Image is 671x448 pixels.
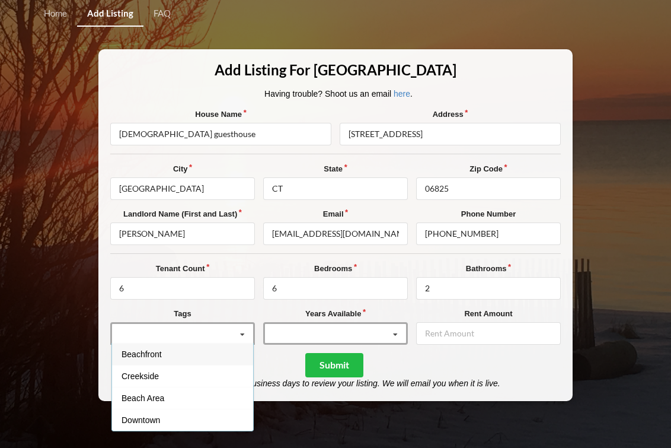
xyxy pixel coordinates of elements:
a: Add Listing [77,1,143,27]
input: Ex: 5 [263,277,408,300]
span: Beachfront [122,349,162,359]
label: Tenant Count [110,263,255,275]
span: Downtown [122,415,160,425]
h2: Add Listing For [GEOGRAPHIC_DATA] [110,61,561,80]
input: Ex: 5 [416,277,561,300]
a: Home [34,1,77,27]
label: Landlord Name (First and Last) [110,208,255,220]
input: (123) 456-7890 [416,223,561,245]
a: FAQ [143,1,181,27]
button: Submit [305,353,363,377]
input: Ex: 5 [110,277,255,300]
label: State [263,163,408,175]
input: Ex: Joe Smith [110,223,255,245]
span: Beach Area [122,393,164,403]
input: Ex: Blue House [110,123,331,145]
input: Ex: joesmith@gmail.com [263,223,408,245]
input: Ex: 100 Example St. [340,123,561,145]
label: Rent Amount [416,308,561,320]
label: House Name [110,109,331,120]
label: Years Available [263,308,408,320]
span: Creekside [122,371,159,381]
i: Please give us 1-5 business days to review your listing. We will email you when it is live. [177,379,500,388]
input: Zip Code [416,177,561,200]
label: City [110,163,255,175]
label: Tags [110,308,255,320]
input: State [263,177,408,200]
label: Email [263,208,408,220]
label: Zip Code [416,163,561,175]
label: Bedrooms [263,263,408,275]
label: Bathrooms [416,263,561,275]
p: Having trouble? Shoot us an email . [116,88,561,100]
label: Phone Number [416,208,561,220]
input: City [110,177,255,200]
input: Rent Amount [416,322,561,345]
label: Address [340,109,561,120]
a: here [394,89,410,99]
